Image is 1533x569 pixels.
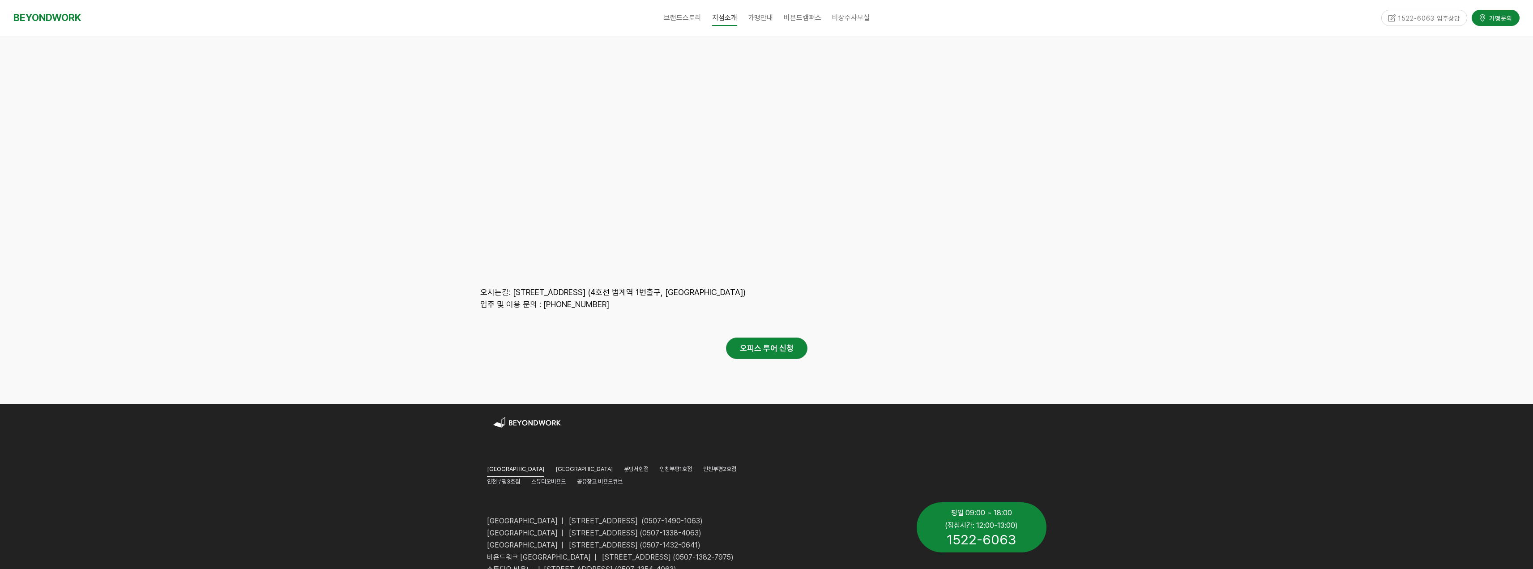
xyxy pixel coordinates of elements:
span: 비욘드워크 [GEOGRAPHIC_DATA] | [STREET_ADDRESS] (0507-1382-7975) [487,553,734,561]
span: 분당서현점 [624,466,649,472]
span: 가맹문의 [1486,13,1512,22]
span: 인천부평3호점 [487,478,520,485]
span: 인천부평1호점 [660,466,692,472]
span: (점심시간: 12:00-13:00) [945,521,1018,530]
span: 인천부평2호점 [703,466,736,472]
a: 분당서현점 [624,464,649,476]
span: [GEOGRAPHIC_DATA] | [STREET_ADDRESS] (0507-1490-1063) [487,517,703,525]
a: 공유창고 비욘드큐브 [577,477,623,489]
a: [GEOGRAPHIC_DATA] [487,464,544,477]
span: 지점소개 [712,10,737,26]
span: 가맹안내 [748,13,773,22]
span: 스튜디오비욘드 [531,478,566,485]
span: [GEOGRAPHIC_DATA] [487,466,544,472]
a: 가맹안내 [743,7,778,29]
a: 인천부평1호점 [660,464,692,476]
a: BEYONDWORK [13,9,81,26]
span: 브랜드스토리 [664,13,701,22]
span: [GEOGRAPHIC_DATA] [555,466,613,472]
a: 비욘드캠퍼스 [778,7,827,29]
a: 가맹문의 [1472,10,1520,26]
a: 브랜드스토리 [658,7,707,29]
span: 평일 09:00 ~ 18:00 [951,509,1012,517]
span: [GEOGRAPHIC_DATA] | [STREET_ADDRESS] (0507-1338-4063) [487,529,701,537]
span: 비상주사무실 [832,13,870,22]
span: [GEOGRAPHIC_DATA] | [STREET_ADDRESS] (0507-1432-0641) [487,541,700,549]
a: 지점소개 [707,7,743,29]
span: 1522-6063 [947,531,1016,548]
span: 입주 및 이용 문의 : [PHONE_NUMBER] [480,299,609,309]
span: 비욘드캠퍼스 [784,13,821,22]
span: 오시는길: [STREET_ADDRESS] (4호선 범계역 1번출구, [GEOGRAPHIC_DATA]) [480,287,746,297]
a: 비상주사무실 [827,7,875,29]
a: 오피스 투어 신청 [726,338,807,359]
strong: 오피스 투어 신청 [740,343,794,353]
a: 인천부평2호점 [703,464,736,476]
a: [GEOGRAPHIC_DATA] [555,464,613,476]
a: 인천부평3호점 [487,477,520,489]
a: 스튜디오비욘드 [531,477,566,489]
span: 공유창고 비욘드큐브 [577,478,623,485]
